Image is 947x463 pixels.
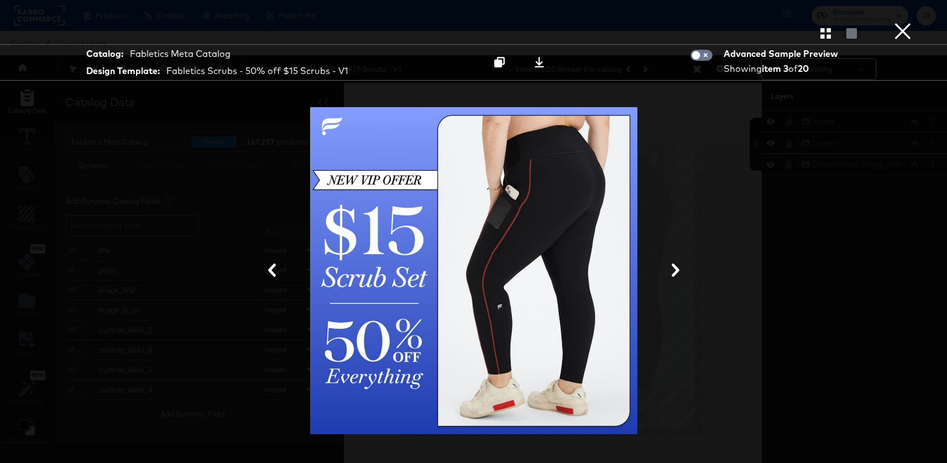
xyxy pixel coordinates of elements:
div: Fabletics Meta Catalog [130,48,231,60]
strong: Catalog: [86,48,123,60]
strong: Design Template: [86,65,160,77]
div: Advanced Sample Preview [724,48,842,60]
strong: item 3 [762,63,788,74]
div: Showing of [724,62,842,75]
div: Fabletics Scrubs - 50% off $15 Scrubs - V1 [166,65,348,77]
strong: 20 [798,63,809,74]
